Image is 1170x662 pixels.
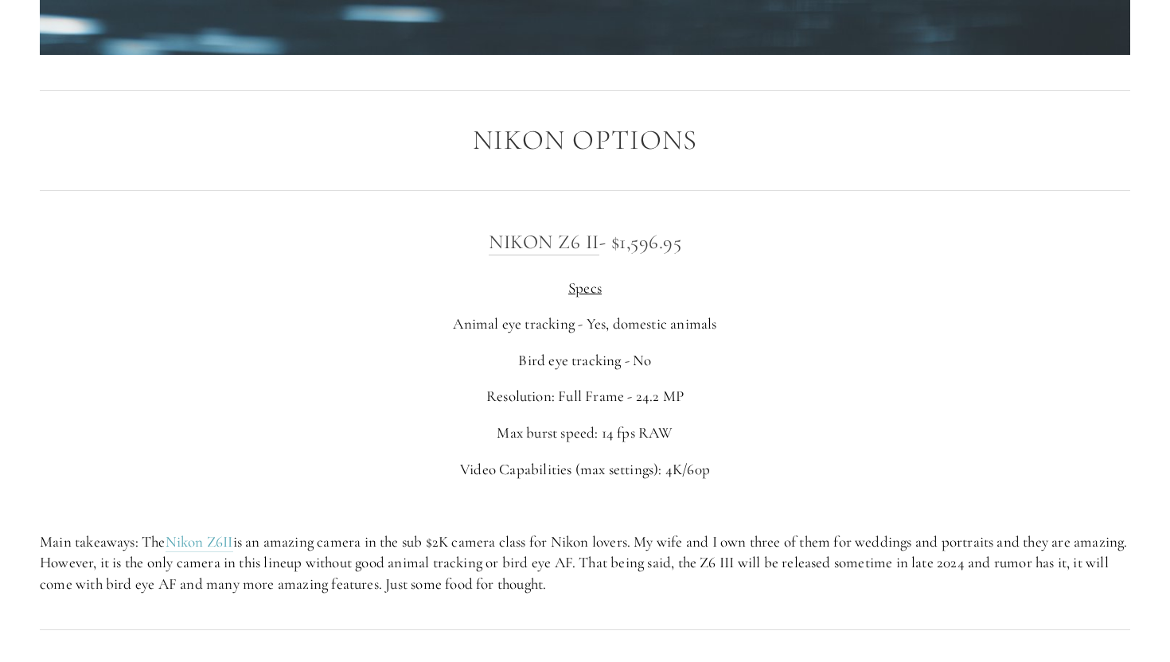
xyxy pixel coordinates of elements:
[40,386,1130,407] p: Resolution: Full Frame - 24.2 MP
[40,350,1130,372] p: Bird eye tracking - No
[568,278,602,297] span: Specs
[40,532,1130,595] p: Main takeaways: The is an amazing camera in the sub $2K camera class for Nikon lovers. My wife an...
[166,532,233,552] a: Nikon Z6II
[40,423,1130,444] p: Max burst speed: 14 fps RAW
[40,459,1130,481] p: Video Capabilities (max settings): 4K/60p
[489,230,599,255] a: Nikon Z6 II
[40,125,1130,156] h2: Nikon Options
[40,313,1130,335] p: Animal eye tracking - Yes, domestic animals
[40,226,1130,258] h3: - $1,596.95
